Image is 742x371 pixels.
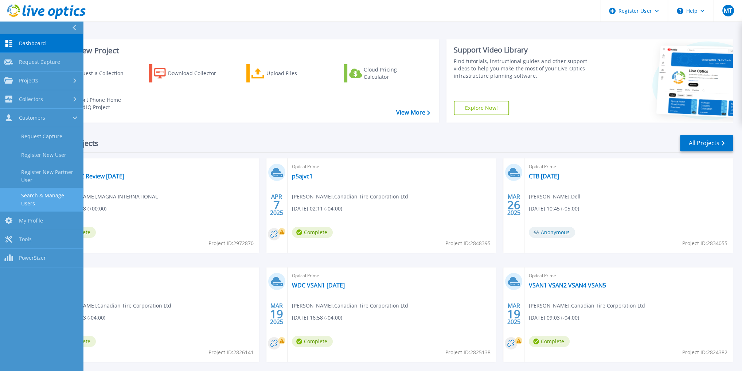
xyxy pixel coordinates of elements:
span: Complete [292,227,333,238]
span: Optical Prime [529,163,729,171]
div: MAR 2025 [507,301,520,327]
span: [DATE] 10:45 (-05:00) [529,205,579,213]
span: [PERSON_NAME] , Canadian Tire Corporation Ltd [292,302,408,310]
span: Project ID: 2825138 [445,348,491,356]
a: p5ajvc1 [292,173,313,180]
a: CTB [DATE] [529,173,559,180]
span: Collectors [19,96,43,103]
div: APR 2025 [270,192,284,218]
div: MAR 2025 [270,301,284,327]
span: Complete [529,336,570,347]
span: Customers [19,115,45,121]
span: 19 [270,311,283,317]
span: Project ID: 2834055 [682,239,727,247]
span: 19 [507,311,520,317]
a: All Projects [680,135,733,151]
span: Project ID: 2972870 [208,239,254,247]
span: Dashboard [19,40,46,47]
span: RVTools [55,163,255,171]
span: [PERSON_NAME] , MAGNA INTERNATIONAL [55,193,158,201]
span: [PERSON_NAME] , Dell [529,193,581,201]
span: 7 [273,202,280,208]
a: Cloud Pricing Calculator [344,64,425,82]
span: Optical Prime [55,272,255,280]
span: [DATE] 09:03 (-04:00) [529,314,579,322]
div: Import Phone Home CloudIQ Project [71,96,128,111]
h3: Start a New Project [52,47,430,55]
a: Download Collector [149,64,230,82]
span: MT [724,8,732,13]
span: Optical Prime [292,163,492,171]
div: Request a Collection [73,66,131,81]
div: Upload Files [266,66,325,81]
div: Support Video Library [454,45,600,55]
span: Project ID: 2848395 [445,239,491,247]
span: Project ID: 2826141 [208,348,254,356]
a: WDC VSAN1 [DATE] [292,282,345,289]
span: 26 [507,202,520,208]
a: View More [396,109,430,116]
div: Download Collector [168,66,226,81]
div: Cloud Pricing Calculator [364,66,422,81]
span: Projects [19,77,38,84]
span: [DATE] 16:58 (-04:00) [292,314,342,322]
span: Anonymous [529,227,575,238]
div: Find tutorials, instructional guides and other support videos to help you make the most of your L... [454,58,600,80]
span: Optical Prime [292,272,492,280]
span: Complete [292,336,333,347]
span: [PERSON_NAME] , Canadian Tire Corporation Ltd [292,193,408,201]
a: VSAN1 VSAN2 VSAN4 VSAN5 [529,282,606,289]
span: [PERSON_NAME] , Canadian Tire Corporation Ltd [55,302,171,310]
span: Project ID: 2824382 [682,348,727,356]
a: Request a Collection [52,64,133,82]
div: MAR 2025 [507,192,520,218]
span: My Profile [19,217,43,224]
a: Upload Files [246,64,328,82]
a: Litens - DC Review [DATE] [55,173,124,180]
span: Request Capture [19,59,60,65]
span: [DATE] 02:11 (-04:00) [292,205,342,213]
span: [PERSON_NAME] , Canadian Tire Corporation Ltd [529,302,645,310]
span: PowerSizer [19,255,46,261]
span: Optical Prime [529,272,729,280]
a: Explore Now! [454,101,509,115]
span: Tools [19,236,32,243]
